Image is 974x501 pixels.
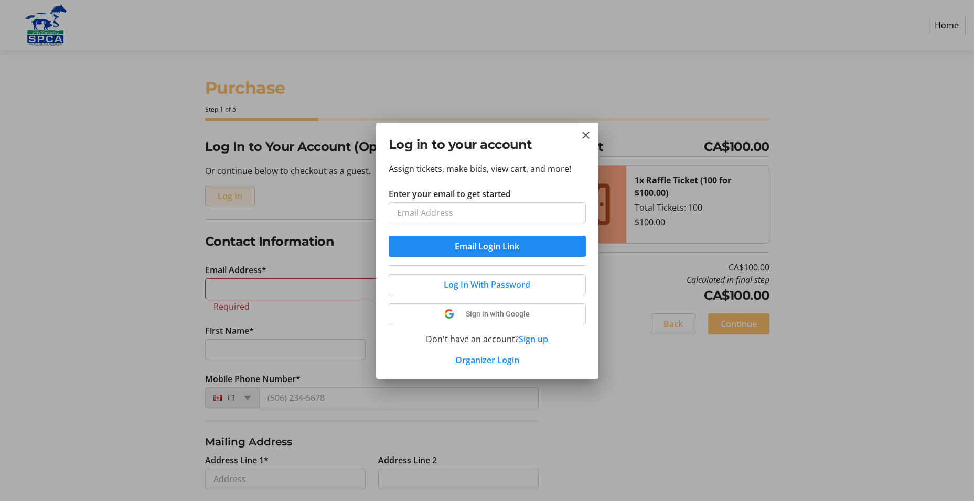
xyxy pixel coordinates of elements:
[444,278,530,291] span: Log In With Password
[580,129,592,141] button: Close
[389,202,586,223] input: Email Address
[455,354,519,366] a: Organizer Login
[389,303,586,324] button: Sign in with Google
[389,162,586,175] p: Assign tickets, make bids, view cart, and more!
[389,236,586,257] button: Email Login Link
[389,333,586,345] div: Don't have an account?
[389,188,511,200] label: Enter your email to get started
[519,333,548,345] button: Sign up
[455,240,519,253] span: Email Login Link
[466,310,530,318] span: Sign in with Google
[389,135,586,154] h2: Log in to your account
[389,274,586,295] button: Log In With Password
